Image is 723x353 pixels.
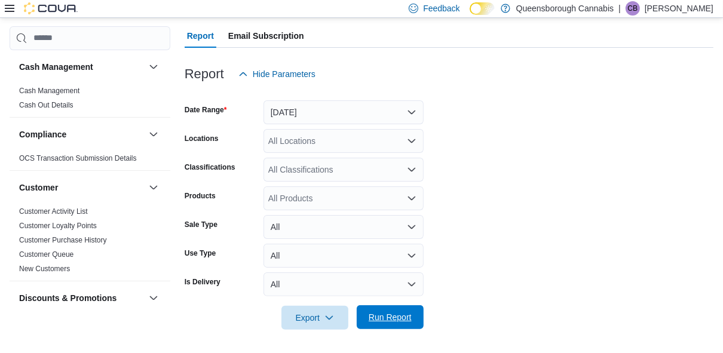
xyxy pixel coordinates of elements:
[19,292,117,304] h3: Discounts & Promotions
[19,182,144,194] button: Customer
[645,1,713,16] p: [PERSON_NAME]
[187,24,214,48] span: Report
[10,151,170,170] div: Compliance
[369,311,412,323] span: Run Report
[357,305,424,329] button: Run Report
[19,86,79,96] span: Cash Management
[19,236,107,244] a: Customer Purchase History
[185,277,220,287] label: Is Delivery
[264,100,424,124] button: [DATE]
[19,128,66,140] h3: Compliance
[264,244,424,268] button: All
[24,2,78,14] img: Cova
[281,306,348,330] button: Export
[516,1,614,16] p: Queensborough Cannabis
[185,191,216,201] label: Products
[628,1,638,16] span: CB
[19,222,97,230] a: Customer Loyalty Points
[470,15,470,16] span: Dark Mode
[19,264,70,274] span: New Customers
[185,220,217,229] label: Sale Type
[618,1,621,16] p: |
[407,194,416,203] button: Open list of options
[626,1,640,16] div: Calvin Basran
[146,291,161,305] button: Discounts & Promotions
[264,215,424,239] button: All
[19,61,144,73] button: Cash Management
[19,250,73,259] span: Customer Queue
[185,134,219,143] label: Locations
[19,250,73,259] a: Customer Queue
[185,67,224,81] h3: Report
[19,221,97,231] span: Customer Loyalty Points
[228,24,304,48] span: Email Subscription
[146,60,161,74] button: Cash Management
[10,204,170,281] div: Customer
[19,265,70,273] a: New Customers
[185,162,235,172] label: Classifications
[19,101,73,109] a: Cash Out Details
[10,84,170,117] div: Cash Management
[470,2,495,15] input: Dark Mode
[264,272,424,296] button: All
[185,105,227,115] label: Date Range
[19,154,137,162] a: OCS Transaction Submission Details
[407,136,416,146] button: Open list of options
[19,128,144,140] button: Compliance
[19,182,58,194] h3: Customer
[19,87,79,95] a: Cash Management
[19,292,144,304] button: Discounts & Promotions
[185,248,216,258] label: Use Type
[253,68,315,80] span: Hide Parameters
[19,207,88,216] a: Customer Activity List
[146,127,161,142] button: Compliance
[19,61,93,73] h3: Cash Management
[423,2,459,14] span: Feedback
[234,62,320,86] button: Hide Parameters
[146,180,161,195] button: Customer
[19,100,73,110] span: Cash Out Details
[407,165,416,174] button: Open list of options
[289,306,341,330] span: Export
